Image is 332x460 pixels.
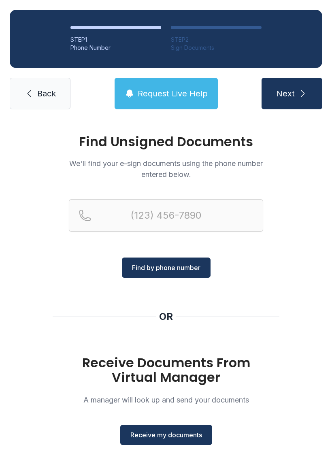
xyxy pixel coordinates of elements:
[69,199,263,232] input: Reservation phone number
[69,135,263,148] h1: Find Unsigned Documents
[171,36,262,44] div: STEP 2
[130,430,202,440] span: Receive my documents
[70,36,161,44] div: STEP 1
[70,44,161,52] div: Phone Number
[69,394,263,405] p: A manager will look up and send your documents
[171,44,262,52] div: Sign Documents
[69,356,263,385] h1: Receive Documents From Virtual Manager
[138,88,208,99] span: Request Live Help
[69,158,263,180] p: We'll find your e-sign documents using the phone number entered below.
[159,310,173,323] div: OR
[276,88,295,99] span: Next
[132,263,200,273] span: Find by phone number
[37,88,56,99] span: Back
